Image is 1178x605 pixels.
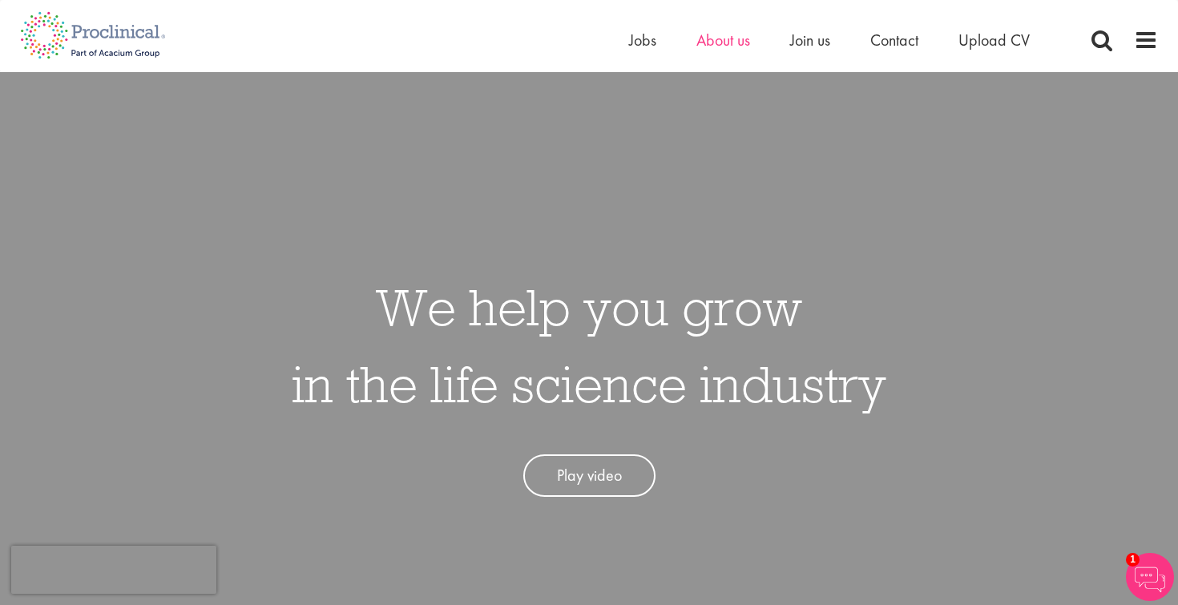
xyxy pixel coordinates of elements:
a: Upload CV [958,30,1030,50]
img: Chatbot [1126,553,1174,601]
a: Jobs [629,30,656,50]
span: 1 [1126,553,1140,567]
a: Contact [870,30,918,50]
a: About us [696,30,750,50]
a: Join us [790,30,830,50]
a: Play video [523,454,656,497]
h1: We help you grow in the life science industry [292,268,886,422]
